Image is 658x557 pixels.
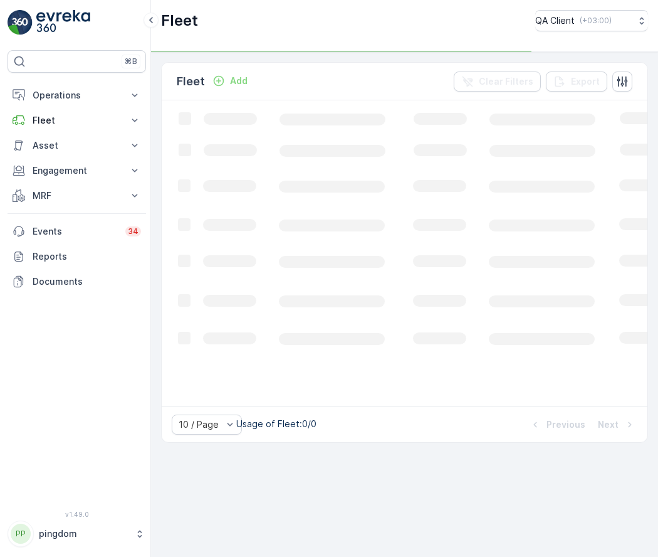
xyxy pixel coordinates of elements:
[236,418,316,430] p: Usage of Fleet : 0/0
[33,164,121,177] p: Engagement
[8,133,146,158] button: Asset
[546,72,607,92] button: Export
[39,528,128,540] p: pingdom
[33,225,118,238] p: Events
[597,417,637,432] button: Next
[8,521,146,547] button: PPpingdom
[207,73,253,88] button: Add
[8,108,146,133] button: Fleet
[33,89,121,102] p: Operations
[8,244,146,269] a: Reports
[33,189,121,202] p: MRF
[8,183,146,208] button: MRF
[161,11,198,31] p: Fleet
[479,75,533,88] p: Clear Filters
[128,226,138,236] p: 34
[546,418,585,431] p: Previous
[8,511,146,518] span: v 1.49.0
[125,56,137,66] p: ⌘B
[33,275,141,288] p: Documents
[8,83,146,108] button: Operations
[580,16,612,26] p: ( +03:00 )
[535,10,648,31] button: QA Client(+03:00)
[8,269,146,294] a: Documents
[598,418,619,431] p: Next
[11,524,31,544] div: PP
[571,75,600,88] p: Export
[230,75,248,87] p: Add
[177,73,205,90] p: Fleet
[528,417,587,432] button: Previous
[8,219,146,244] a: Events34
[8,158,146,183] button: Engagement
[8,10,33,35] img: logo
[535,14,575,27] p: QA Client
[454,72,541,92] button: Clear Filters
[36,10,90,35] img: logo_light-DOdMpM7g.png
[33,250,141,263] p: Reports
[33,114,121,127] p: Fleet
[33,139,121,152] p: Asset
